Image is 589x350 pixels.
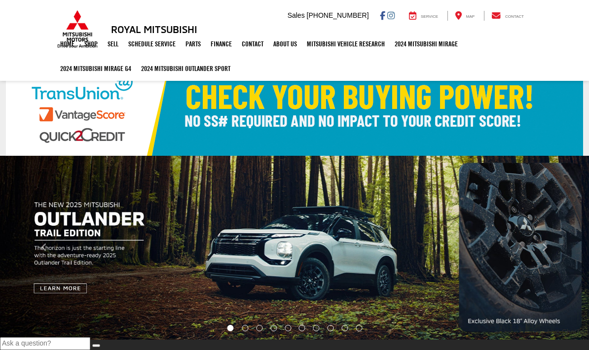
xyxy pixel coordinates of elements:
[79,32,103,56] a: Shop
[342,325,348,331] li: Go to slide number 9.
[302,32,390,56] a: Mitsubishi Vehicle Research
[111,24,197,35] h3: Royal Mitsubishi
[299,325,305,331] li: Go to slide number 6.
[55,56,136,81] a: 2024 Mitsubishi Mirage G4
[484,11,531,21] a: Contact
[92,344,100,347] button: Send
[576,328,589,336] span: Text
[123,32,181,56] a: Schedule Service: Opens in a new tab
[380,11,385,19] a: Facebook: Click to visit our Facebook page
[447,11,482,21] a: Map
[547,328,576,336] span: Live Chat
[402,11,445,21] a: Service
[227,325,233,331] li: Go to slide number 1.
[307,11,369,19] span: [PHONE_NUMBER]
[501,175,589,320] button: Click to view next picture.
[547,327,576,337] a: Live Chat
[237,32,268,56] a: Contact
[466,14,475,19] span: Map
[55,10,100,48] img: Mitsubishi
[181,32,206,56] a: Parts: Opens in a new tab
[268,32,302,56] a: About Us
[270,325,277,331] li: Go to slide number 4.
[390,32,463,56] a: 2024 Mitsubishi Mirage
[55,32,79,56] a: Home
[256,325,262,331] li: Go to slide number 3.
[103,32,123,56] a: Sell
[387,11,395,19] a: Instagram: Click to visit our Instagram page
[356,325,363,331] li: Go to slide number 10.
[136,56,235,81] a: 2024 Mitsubishi Outlander SPORT
[313,325,320,331] li: Go to slide number 7.
[206,32,237,56] a: Finance
[505,14,524,19] span: Contact
[576,327,589,337] a: Text
[285,325,291,331] li: Go to slide number 5.
[242,325,248,331] li: Go to slide number 2.
[288,11,305,19] span: Sales
[328,325,334,331] li: Go to slide number 8.
[6,57,583,156] img: Check Your Buying Power
[421,14,438,19] span: Service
